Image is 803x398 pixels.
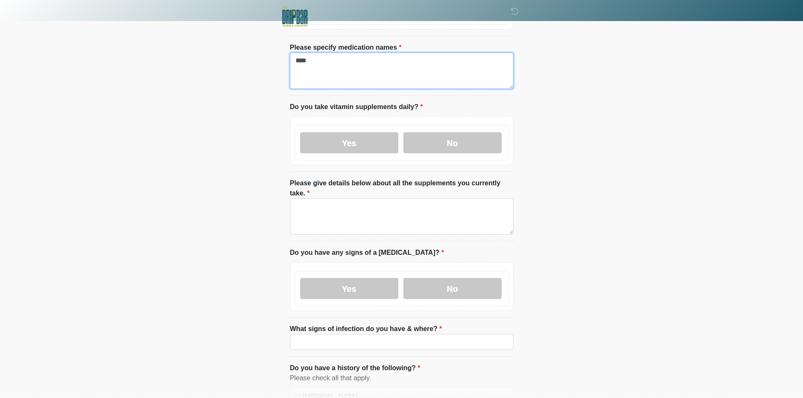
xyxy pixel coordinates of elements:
[290,102,423,112] label: Do you take vitamin supplements daily?
[290,248,444,258] label: Do you have any signs of a [MEDICAL_DATA]?
[403,278,502,299] label: No
[300,132,398,153] label: Yes
[300,278,398,299] label: Yes
[403,132,502,153] label: No
[290,43,402,53] label: Please specify medication names
[290,178,513,198] label: Please give details below about all the supplements you currently take.
[290,324,442,334] label: What signs of infection do you have & where?
[282,6,308,29] img: The DRIPBaR Town & Country Crossing Logo
[290,363,420,373] label: Do you have a history of the following?
[290,373,513,383] div: Please check all that apply.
